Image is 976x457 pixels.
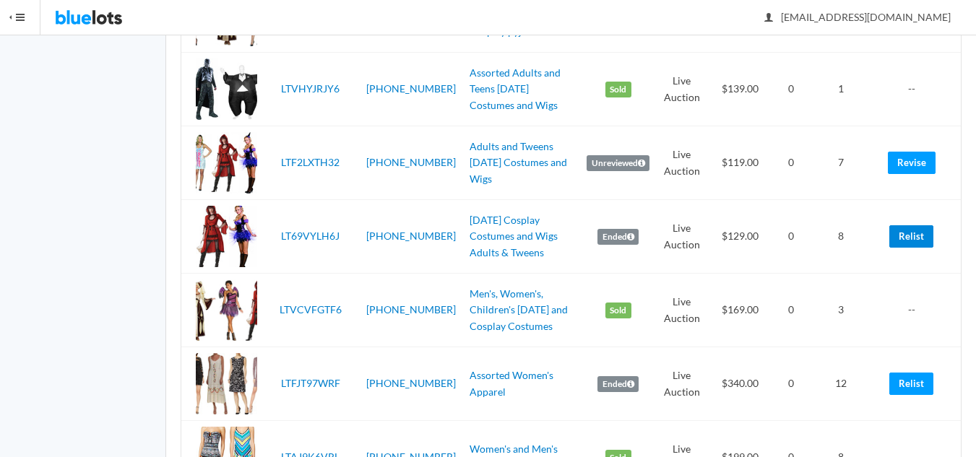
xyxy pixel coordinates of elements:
label: Sold [605,303,631,318]
td: $129.00 [708,200,772,274]
td: -- [871,53,961,126]
td: Live Auction [655,274,708,347]
label: Sold [605,82,631,97]
td: 3 [811,274,871,347]
span: [EMAIL_ADDRESS][DOMAIN_NAME] [765,11,951,23]
td: $340.00 [708,347,772,421]
a: [PHONE_NUMBER] [366,230,456,242]
a: LTVCVFGTF6 [280,303,342,315]
a: LTFJT97WRF [281,377,340,389]
td: 0 [772,53,811,126]
a: [PHONE_NUMBER] [366,303,456,315]
a: Assorted Women's Apparel [470,369,553,398]
td: 12 [811,347,871,421]
a: [PHONE_NUMBER] [366,377,456,389]
td: $169.00 [708,274,772,347]
label: Ended [597,229,639,245]
td: 1 [811,53,871,126]
a: [PHONE_NUMBER] [366,156,456,168]
td: $119.00 [708,126,772,200]
a: [DATE] Cosplay Costumes and Wigs Adults & Tweens [470,214,558,258]
a: Men's, Women's, Children's [DATE] and Cosplay Costumes [470,287,568,332]
a: Revise [888,152,936,174]
a: LTVHYJRJY6 [281,82,340,95]
a: LTF2LXTH32 [281,156,340,168]
label: Unreviewed [587,155,649,171]
td: 0 [772,347,811,421]
a: Adults and Tweens [DATE] Costumes and Wigs [470,140,567,185]
td: Live Auction [655,200,708,274]
td: 7 [811,126,871,200]
td: 0 [772,274,811,347]
td: $139.00 [708,53,772,126]
td: Live Auction [655,347,708,421]
td: 0 [772,126,811,200]
a: LT69VYLH6J [281,230,340,242]
a: Assorted Adults and Teens [DATE] Costumes and Wigs [470,66,561,111]
ion-icon: person [761,12,776,25]
label: Ended [597,376,639,392]
td: Live Auction [655,53,708,126]
td: -- [871,274,961,347]
a: [PHONE_NUMBER] [366,82,456,95]
td: Live Auction [655,126,708,200]
a: Relist [889,225,933,248]
a: Relist [889,373,933,395]
td: 0 [772,200,811,274]
td: 8 [811,200,871,274]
